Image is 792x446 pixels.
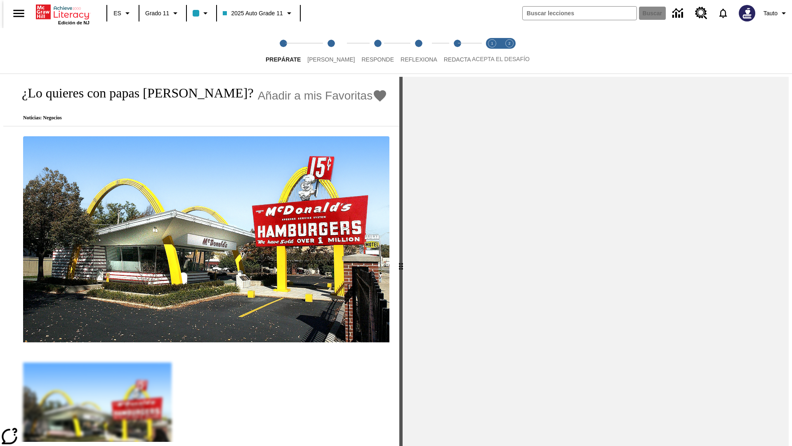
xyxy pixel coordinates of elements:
[23,136,389,343] img: Uno de los primeros locales de McDonald's, con el icónico letrero rojo y los arcos amarillos.
[667,2,690,25] a: Centro de información
[491,41,493,45] text: 1
[361,56,394,63] span: Responde
[58,20,90,25] span: Edición de NJ
[403,77,789,446] div: activity
[401,56,437,63] span: Reflexiona
[223,9,283,18] span: 2025 Auto Grade 11
[110,6,136,21] button: Lenguaje: ES, Selecciona un idioma
[113,9,121,18] span: ES
[355,28,401,74] button: Responde step 3 of 5
[259,28,307,74] button: Prepárate step 1 of 5
[13,85,254,101] h1: ¿Lo quieres con papas [PERSON_NAME]?
[760,6,792,21] button: Perfil/Configuración
[444,56,471,63] span: Redacta
[36,3,90,25] div: Portada
[712,2,734,24] a: Notificaciones
[258,88,388,103] button: Añadir a mis Favoritas - ¿Lo quieres con papas fritas?
[145,9,169,18] span: Grado 11
[258,89,373,102] span: Añadir a mis Favoritas
[497,28,521,74] button: Acepta el desafío contesta step 2 of 2
[523,7,636,20] input: Buscar campo
[266,56,301,63] span: Prepárate
[13,115,387,121] p: Noticias: Negocios
[399,77,403,446] div: Pulsa la tecla de intro o la barra espaciadora y luego presiona las flechas de derecha e izquierd...
[739,5,755,21] img: Avatar
[508,41,510,45] text: 2
[142,6,184,21] button: Grado: Grado 11, Elige un grado
[437,28,478,74] button: Redacta step 5 of 5
[734,2,760,24] button: Escoja un nuevo avatar
[307,56,355,63] span: [PERSON_NAME]
[301,28,361,74] button: Lee step 2 of 5
[394,28,444,74] button: Reflexiona step 4 of 5
[480,28,504,74] button: Acepta el desafío lee step 1 of 2
[3,77,399,442] div: reading
[219,6,297,21] button: Clase: 2025 Auto Grade 11, Selecciona una clase
[189,6,214,21] button: El color de la clase es azul claro. Cambiar el color de la clase.
[7,1,31,26] button: Abrir el menú lateral
[472,56,530,62] span: ACEPTA EL DESAFÍO
[690,2,712,24] a: Centro de recursos, Se abrirá en una pestaña nueva.
[764,9,778,18] span: Tauto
